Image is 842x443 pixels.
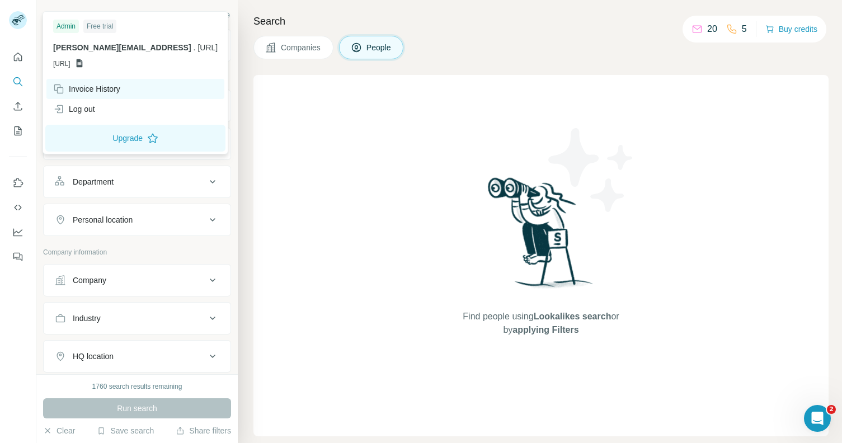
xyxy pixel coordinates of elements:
span: [URL] [53,59,70,69]
button: Save search [97,425,154,436]
button: Clear [43,425,75,436]
div: Company [73,275,106,286]
span: . [194,43,196,52]
div: 1760 search results remaining [92,381,182,392]
button: Company [44,267,231,294]
div: Industry [73,313,101,324]
span: Companies [281,42,322,53]
button: Dashboard [9,222,27,242]
iframe: Intercom live chat [804,405,831,432]
p: 20 [707,22,717,36]
h4: Search [253,13,829,29]
div: Free trial [83,20,116,33]
button: Upgrade [45,125,225,152]
button: Enrich CSV [9,96,27,116]
span: 2 [827,405,836,414]
button: Department [44,168,231,195]
span: [PERSON_NAME][EMAIL_ADDRESS] [53,43,191,52]
button: Personal location [44,206,231,233]
button: Share filters [176,425,231,436]
div: HQ location [73,351,114,362]
img: Avatar [9,11,27,29]
button: Feedback [9,247,27,267]
div: New search [43,10,78,20]
div: Personal location [73,214,133,225]
button: Buy credits [765,21,817,37]
span: Find people using or by [451,310,631,337]
div: Invoice History [53,83,120,95]
button: My lists [9,121,27,141]
div: Department [73,176,114,187]
button: Use Surfe API [9,197,27,218]
span: People [366,42,392,53]
span: Lookalikes search [534,312,611,321]
p: Company information [43,247,231,257]
button: HQ location [44,343,231,370]
button: Quick start [9,47,27,67]
button: Industry [44,305,231,332]
div: Admin [53,20,79,33]
button: Search [9,72,27,92]
span: applying Filters [512,325,578,334]
div: Log out [53,103,95,115]
button: Hide [195,7,238,23]
img: Surfe Illustration - Stars [541,120,642,220]
img: Surfe Illustration - Woman searching with binoculars [483,175,599,299]
span: [URL] [197,43,218,52]
button: Use Surfe on LinkedIn [9,173,27,193]
p: 5 [742,22,747,36]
